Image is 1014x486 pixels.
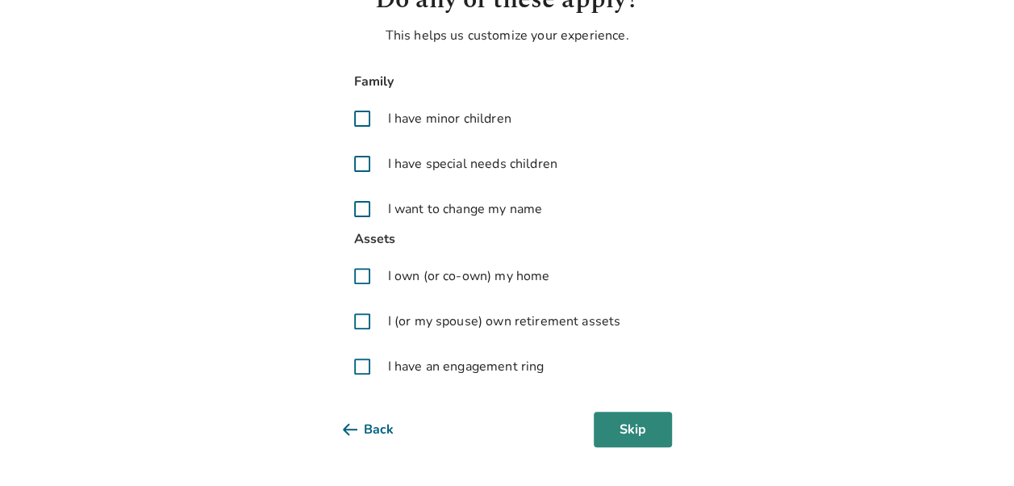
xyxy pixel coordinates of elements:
[343,26,672,45] p: This helps us customize your experience.
[388,357,545,376] span: I have an engagement ring
[388,266,550,286] span: I own (or co-own) my home
[388,154,557,174] span: I have special needs children
[388,312,621,331] span: I (or my spouse) own retirement assets
[343,412,419,447] button: Back
[343,228,672,250] span: Assets
[933,408,1014,486] iframe: Chat Widget
[388,199,543,219] span: I want to change my name
[343,71,672,93] span: Family
[388,109,511,128] span: I have minor children
[594,412,672,447] button: Skip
